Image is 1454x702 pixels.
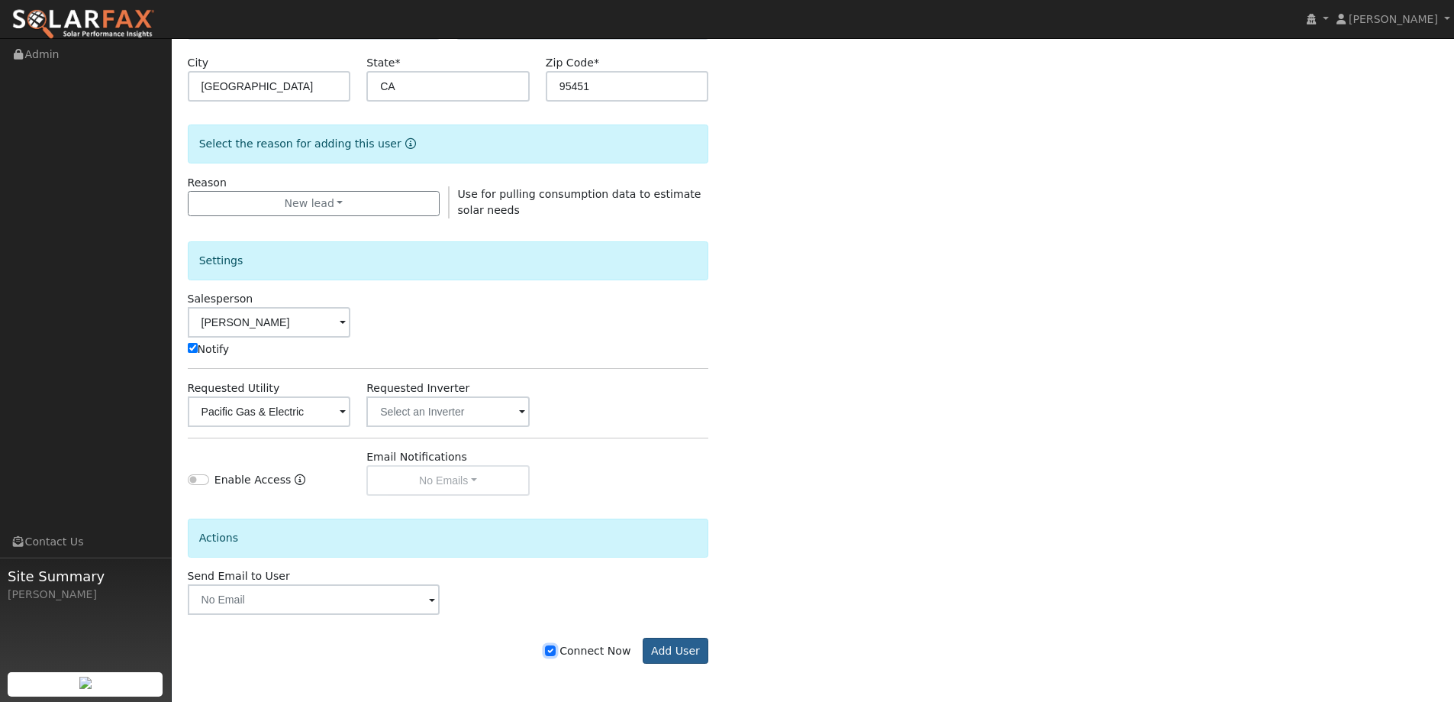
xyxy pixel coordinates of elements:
input: Select an Inverter [366,396,530,427]
label: Zip Code [546,55,599,71]
span: Site Summary [8,566,163,587]
div: Settings [188,241,709,280]
label: Requested Utility [188,380,280,396]
button: New lead [188,191,440,217]
label: Email Notifications [366,449,467,465]
a: Reason for new user [401,137,416,150]
label: Requested Inverter [366,380,469,396]
a: Enable Access [295,472,305,496]
span: Use for pulling consumption data to estimate solar needs [458,188,701,216]
input: No Email [188,584,440,615]
label: Salesperson [188,291,253,307]
label: Send Email to User [188,568,290,584]
span: Required [594,57,599,69]
input: Notify [188,343,198,353]
button: Add User [643,638,709,664]
div: [PERSON_NAME] [8,587,163,603]
label: Connect Now [545,643,630,659]
label: Enable Access [214,472,292,488]
label: State [366,55,400,71]
label: City [188,55,209,71]
label: Reason [188,175,227,191]
input: Connect Now [545,645,556,656]
input: Select a Utility [188,396,351,427]
span: [PERSON_NAME] [1349,13,1438,25]
img: retrieve [79,677,92,689]
input: Select a User [188,307,351,338]
img: SolarFax [11,8,155,40]
div: Actions [188,519,709,558]
label: Notify [188,341,230,357]
span: Required [395,57,400,69]
div: Select the reason for adding this user [188,125,709,163]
